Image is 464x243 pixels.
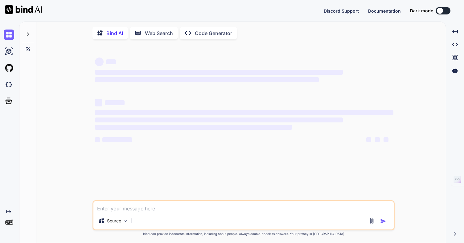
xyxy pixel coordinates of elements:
[107,218,121,224] p: Source
[4,79,14,90] img: darkCloudIdeIcon
[95,125,292,130] span: ‌
[384,137,388,142] span: ‌
[106,59,116,64] span: ‌
[195,30,232,37] p: Code Generator
[95,77,319,82] span: ‌
[380,218,386,224] img: icon
[5,5,42,14] img: Bind AI
[95,70,343,75] span: ‌
[324,8,359,14] button: Discord Support
[105,100,125,105] span: ‌
[368,217,375,225] img: attachment
[4,30,14,40] img: chat
[145,30,173,37] p: Web Search
[368,8,401,14] button: Documentation
[95,110,393,115] span: ‌
[4,63,14,73] img: githubLight
[123,218,128,224] img: Pick Models
[95,137,100,142] span: ‌
[95,99,102,106] span: ‌
[102,137,132,142] span: ‌
[95,118,343,122] span: ‌
[366,137,371,142] span: ‌
[375,137,380,142] span: ‌
[92,232,395,236] p: Bind can provide inaccurate information, including about people. Always double-check its answers....
[410,8,433,14] span: Dark mode
[95,58,104,66] span: ‌
[4,46,14,57] img: ai-studio
[106,30,123,37] p: Bind AI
